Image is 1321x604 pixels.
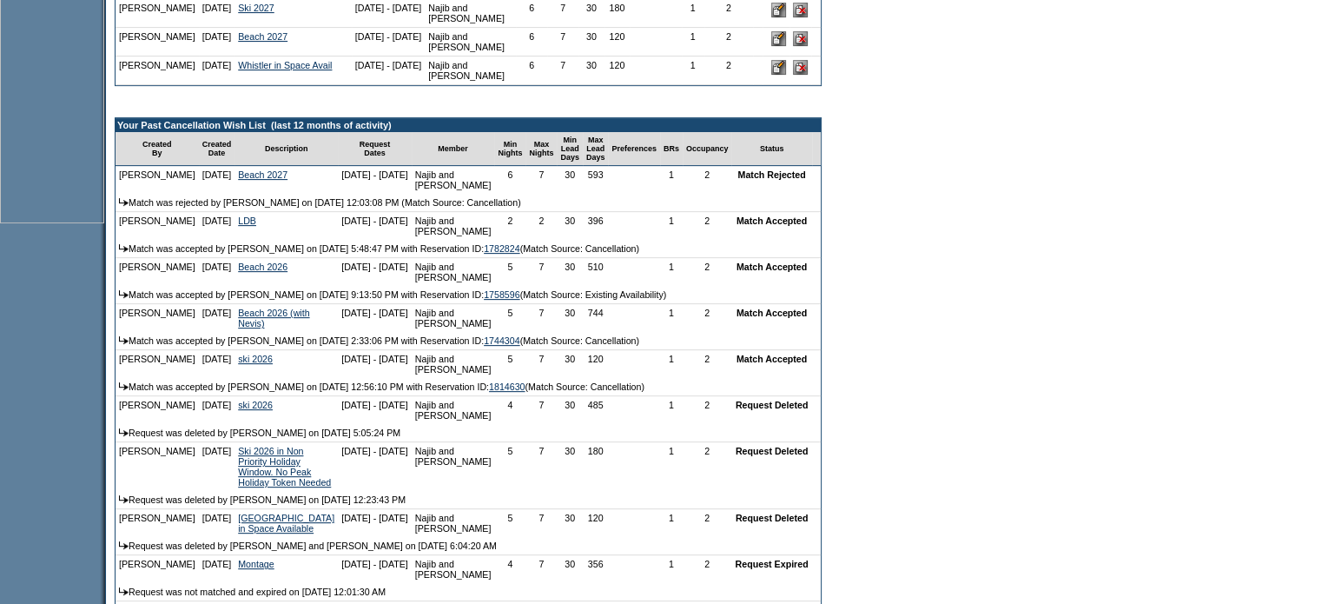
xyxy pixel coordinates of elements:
td: [PERSON_NAME] [116,28,199,56]
td: Max Nights [525,132,557,166]
a: ski 2026 [238,400,273,410]
nobr: [DATE] - [DATE] [341,308,408,318]
a: LDB [238,216,256,226]
nobr: [DATE] - [DATE] [341,513,408,523]
td: 4 [494,396,525,424]
td: 7 [525,509,557,537]
a: Beach 2026 (with Nevis) [238,308,309,329]
td: Match was accepted by [PERSON_NAME] on [DATE] 12:56:10 PM with Reservation ID: (Match Source: Can... [116,378,821,396]
td: Created By [116,132,199,166]
td: Created Date [199,132,235,166]
td: Occupancy [683,132,732,166]
td: Najib and [PERSON_NAME] [412,555,495,583]
td: 2 [704,28,754,56]
td: 30 [557,258,583,286]
td: Match was accepted by [PERSON_NAME] on [DATE] 9:13:50 PM with Reservation ID: (Match Source: Exis... [116,286,821,304]
td: 5 [494,258,525,286]
td: 2 [683,509,732,537]
a: Beach 2026 [238,262,287,272]
td: [PERSON_NAME] [116,442,199,491]
td: Match was accepted by [PERSON_NAME] on [DATE] 5:48:47 PM with Reservation ID: (Match Source: Canc... [116,240,821,258]
td: 7 [525,442,557,491]
td: 30 [578,56,604,85]
a: Beach 2027 [238,31,287,42]
td: Status [731,132,811,166]
td: Match was rejected by [PERSON_NAME] on [DATE] 12:03:08 PM (Match Source: Cancellation) [116,194,821,212]
td: 744 [583,304,609,332]
a: 1782824 [484,243,520,254]
td: [PERSON_NAME] [116,555,199,583]
img: arrow.gif [119,336,129,344]
td: 5 [494,509,525,537]
td: 5 [494,442,525,491]
nobr: [DATE] - [DATE] [341,169,408,180]
td: Najib and [PERSON_NAME] [412,442,495,491]
nobr: [DATE] - [DATE] [341,216,408,226]
td: 7 [525,258,557,286]
nobr: Match Accepted [736,216,807,226]
td: 485 [583,396,609,424]
td: Match was accepted by [PERSON_NAME] on [DATE] 2:33:06 PM with Reservation ID: (Match Source: Canc... [116,332,821,350]
td: 7 [547,56,578,85]
a: Ski 2026 in Non Priority Holiday Window. No Peak Holiday Token Needed [238,446,331,488]
td: [DATE] [199,28,235,56]
td: 1 [660,304,683,332]
nobr: [DATE] - [DATE] [355,3,422,13]
td: 120 [604,28,631,56]
td: 30 [557,350,583,378]
td: 1 [660,350,683,378]
img: arrow.gif [119,244,129,252]
td: BRs [660,132,683,166]
td: [DATE] [199,304,235,332]
nobr: Request Deleted [736,513,809,523]
td: 30 [557,442,583,491]
td: 30 [557,396,583,424]
input: Delete this Request [793,60,808,75]
td: [DATE] [199,166,235,194]
nobr: [DATE] - [DATE] [341,559,408,569]
td: [DATE] [199,555,235,583]
td: 5 [494,304,525,332]
td: Min Nights [494,132,525,166]
td: 7 [547,28,578,56]
td: [PERSON_NAME] [116,166,199,194]
td: 593 [583,166,609,194]
input: Edit this Request [771,3,786,17]
td: 1 [660,509,683,537]
img: arrow.gif [119,541,129,549]
td: 30 [557,212,583,240]
img: arrow.gif [119,428,129,436]
td: [PERSON_NAME] [116,350,199,378]
td: Najib and [PERSON_NAME] [412,350,495,378]
td: [DATE] [199,56,235,85]
td: 120 [583,350,609,378]
img: arrow.gif [119,495,129,503]
td: 30 [557,304,583,332]
nobr: [DATE] - [DATE] [341,262,408,272]
nobr: Match Accepted [736,354,807,364]
nobr: [DATE] - [DATE] [355,60,422,70]
td: 180 [583,442,609,491]
td: Najib and [PERSON_NAME] [425,56,516,85]
input: Delete this Request [793,31,808,46]
td: 6 [516,56,547,85]
td: 4 [494,555,525,583]
td: [DATE] [199,350,235,378]
td: 6 [494,166,525,194]
td: Najib and [PERSON_NAME] [412,509,495,537]
td: 7 [525,350,557,378]
td: Request was deleted by [PERSON_NAME] and [PERSON_NAME] on [DATE] 6:04:20 AM [116,537,821,555]
nobr: [DATE] - [DATE] [341,354,408,364]
td: 30 [557,509,583,537]
td: 1 [660,212,683,240]
td: [PERSON_NAME] [116,509,199,537]
td: 120 [583,509,609,537]
td: 2 [494,212,525,240]
td: 1 [660,166,683,194]
td: [PERSON_NAME] [116,304,199,332]
td: Najib and [PERSON_NAME] [412,258,495,286]
td: 30 [578,28,604,56]
img: arrow.gif [119,290,129,298]
td: [DATE] [199,212,235,240]
td: Preferences [608,132,660,166]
